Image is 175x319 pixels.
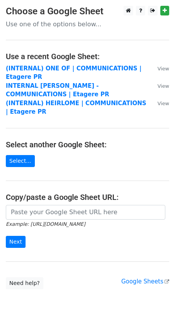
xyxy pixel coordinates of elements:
[6,82,109,98] a: INTERNAL [PERSON_NAME] - COMMUNICATIONS | Etagere PR
[6,155,35,167] a: Select...
[121,278,169,285] a: Google Sheets
[6,140,169,149] h4: Select another Google Sheet:
[6,205,165,220] input: Paste your Google Sheet URL here
[150,65,169,72] a: View
[6,236,26,248] input: Next
[6,221,85,227] small: Example: [URL][DOMAIN_NAME]
[6,52,169,61] h4: Use a recent Google Sheet:
[150,82,169,89] a: View
[150,100,169,107] a: View
[6,6,169,17] h3: Choose a Google Sheet
[6,20,169,28] p: Use one of the options below...
[158,66,169,72] small: View
[6,277,43,289] a: Need help?
[158,101,169,106] small: View
[6,193,169,202] h4: Copy/paste a Google Sheet URL:
[6,100,146,116] a: (INTERNAL) HEIRLOME | COMMUNICATIONS | Etagere PR
[158,83,169,89] small: View
[6,65,142,81] a: (INTERNAL) ONE OF | COMMUNICATIONS | Etagere PR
